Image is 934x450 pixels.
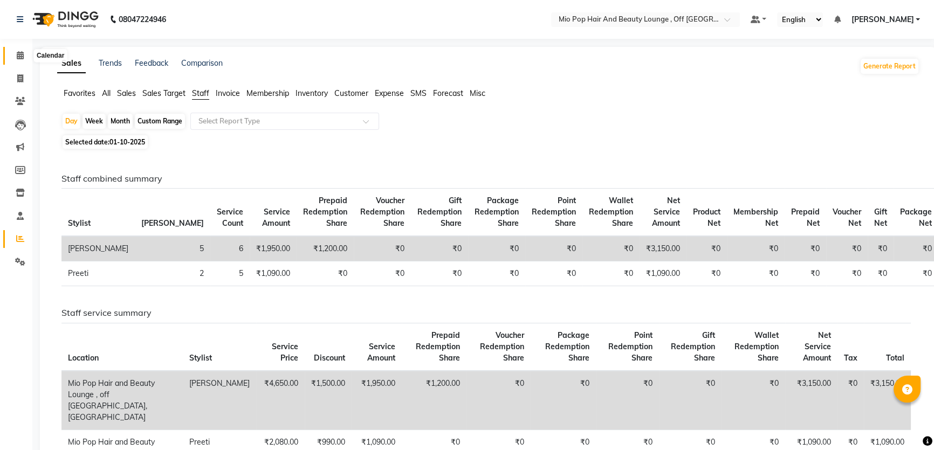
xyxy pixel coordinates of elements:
[734,330,779,363] span: Wallet Redemption Share
[246,88,289,98] span: Membership
[354,236,411,261] td: ₹0
[68,353,99,363] span: Location
[108,114,133,129] div: Month
[183,371,256,430] td: [PERSON_NAME]
[64,88,95,98] span: Favorites
[785,236,826,261] td: ₹0
[727,261,785,286] td: ₹0
[851,14,914,25] span: [PERSON_NAME]
[181,58,223,68] a: Comparison
[475,196,519,228] span: Package Redemption Share
[117,88,136,98] span: Sales
[826,236,868,261] td: ₹0
[367,342,395,363] span: Service Amount
[352,371,402,430] td: ₹1,950.00
[874,207,887,228] span: Gift Net
[844,353,857,363] span: Tax
[216,88,240,98] span: Invoice
[135,261,210,286] td: 2
[582,261,640,286] td: ₹0
[34,50,67,63] div: Calendar
[411,236,468,261] td: ₹0
[545,330,589,363] span: Package Redemption Share
[272,342,298,363] span: Service Price
[826,261,868,286] td: ₹0
[868,261,894,286] td: ₹0
[417,196,462,228] span: Gift Redemption Share
[791,207,820,228] span: Prepaid Net
[63,114,80,129] div: Day
[686,236,727,261] td: ₹0
[61,261,135,286] td: Preeti
[303,196,347,228] span: Prepaid Redemption Share
[297,261,354,286] td: ₹0
[256,371,305,430] td: ₹4,650.00
[250,261,297,286] td: ₹1,090.00
[210,236,250,261] td: 6
[722,371,786,430] td: ₹0
[28,4,101,34] img: logo
[189,353,212,363] span: Stylist
[250,236,297,261] td: ₹1,950.00
[837,371,864,430] td: ₹0
[305,371,352,430] td: ₹1,500.00
[608,330,653,363] span: Point Redemption Share
[119,4,166,34] b: 08047224946
[61,236,135,261] td: [PERSON_NAME]
[466,371,531,430] td: ₹0
[99,58,122,68] a: Trends
[470,88,485,98] span: Misc
[135,236,210,261] td: 5
[785,371,837,430] td: ₹3,150.00
[411,261,468,286] td: ₹0
[83,114,106,129] div: Week
[727,236,785,261] td: ₹0
[63,135,148,149] span: Selected date:
[210,261,250,286] td: 5
[61,308,911,318] h6: Staff service summary
[142,88,186,98] span: Sales Target
[410,88,427,98] span: SMS
[61,371,183,430] td: Mio Pop Hair and Beauty Lounge , off [GEOGRAPHIC_DATA], [GEOGRAPHIC_DATA]
[135,114,185,129] div: Custom Range
[589,196,633,228] span: Wallet Redemption Share
[468,261,525,286] td: ₹0
[596,371,659,430] td: ₹0
[360,196,404,228] span: Voucher Redemption Share
[314,353,345,363] span: Discount
[141,218,204,228] span: [PERSON_NAME]
[297,236,354,261] td: ₹1,200.00
[262,207,290,228] span: Service Amount
[416,330,460,363] span: Prepaid Redemption Share
[886,353,904,363] span: Total
[803,330,831,363] span: Net Service Amount
[693,207,720,228] span: Product Net
[671,330,715,363] span: Gift Redemption Share
[652,196,680,228] span: Net Service Amount
[480,330,524,363] span: Voucher Redemption Share
[135,58,168,68] a: Feedback
[109,138,145,146] span: 01-10-2025
[640,236,686,261] td: ₹3,150.00
[468,236,525,261] td: ₹0
[659,371,722,430] td: ₹0
[296,88,328,98] span: Inventory
[334,88,368,98] span: Customer
[868,236,894,261] td: ₹0
[525,261,582,286] td: ₹0
[686,261,727,286] td: ₹0
[192,88,209,98] span: Staff
[354,261,411,286] td: ₹0
[375,88,404,98] span: Expense
[402,371,466,430] td: ₹1,200.00
[900,207,932,228] span: Package Net
[640,261,686,286] td: ₹1,090.00
[733,207,778,228] span: Membership Net
[68,218,91,228] span: Stylist
[861,59,918,74] button: Generate Report
[531,371,596,430] td: ₹0
[532,196,576,228] span: Point Redemption Share
[582,236,640,261] td: ₹0
[864,371,911,430] td: ₹3,150.00
[525,236,582,261] td: ₹0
